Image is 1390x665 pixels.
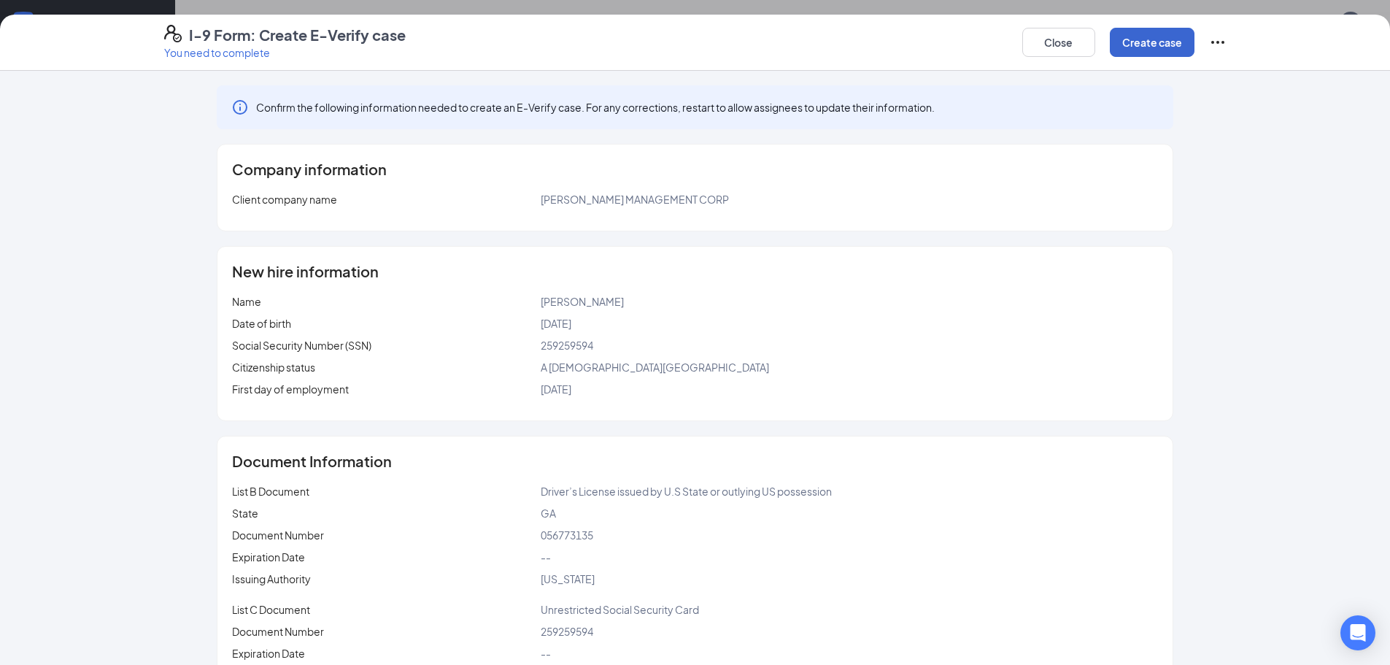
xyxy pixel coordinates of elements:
[232,528,324,542] span: Document Number
[232,264,379,279] span: New hire information
[541,572,595,585] span: [US_STATE]
[232,572,311,585] span: Issuing Authority
[541,625,593,638] span: 259259594
[232,193,337,206] span: Client company name
[232,383,349,396] span: First day of employment
[256,100,935,115] span: Confirm the following information needed to create an E-Verify case. For any corrections, restart...
[1209,34,1227,51] svg: Ellipses
[1022,28,1095,57] button: Close
[541,361,769,374] span: A [DEMOGRAPHIC_DATA][GEOGRAPHIC_DATA]
[541,339,593,352] span: 259259594
[541,603,699,616] span: Unrestricted Social Security Card
[232,295,261,308] span: Name
[232,317,291,330] span: Date of birth
[232,603,310,616] span: List C Document
[232,485,309,498] span: List B Document
[232,647,305,660] span: Expiration Date
[541,317,571,330] span: [DATE]
[232,361,315,374] span: Citizenship status
[189,25,406,45] h4: I-9 Form: Create E-Verify case
[1110,28,1194,57] button: Create case
[541,507,556,520] span: GA
[232,507,258,520] span: State
[541,383,571,396] span: [DATE]
[1340,615,1375,650] div: Open Intercom Messenger
[232,339,371,352] span: Social Security Number (SSN)
[231,99,249,116] svg: Info
[541,550,551,564] span: --
[232,625,324,638] span: Document Number
[541,647,551,660] span: --
[541,528,593,542] span: 056773135
[164,45,406,60] p: You need to complete
[541,485,832,498] span: Driver’s License issued by U.S State or outlying US possession
[232,550,305,564] span: Expiration Date
[164,25,182,42] svg: FormI9EVerifyIcon
[232,454,392,469] span: Document Information
[232,162,387,177] span: Company information
[541,193,729,206] span: [PERSON_NAME] MANAGEMENT CORP
[541,295,624,308] span: [PERSON_NAME]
